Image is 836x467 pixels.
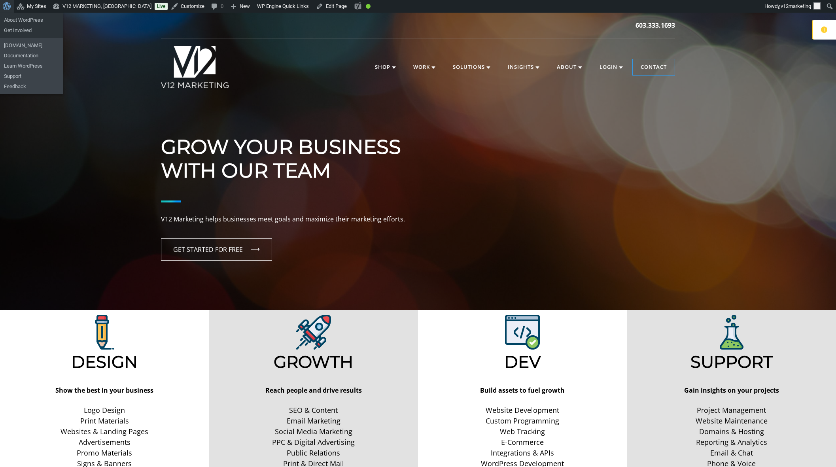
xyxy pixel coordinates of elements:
h1: Grow Your Business With Our Team [161,112,675,183]
a: Shop [367,59,404,75]
a: Integrations & APIs [421,448,624,458]
p: Gain insights on your projects [630,386,833,396]
a: Website Maintenance [630,416,833,426]
a: Promo Materials [3,448,206,458]
a: Project Management [630,405,833,416]
a: Email & Chat [630,448,833,458]
div: Good [366,4,371,9]
h2: Support [630,352,833,372]
a: Reporting & Analytics [630,437,833,448]
img: V12 Marketing Web Development Solutions [505,315,540,350]
a: Live [155,3,168,10]
a: Domains & Hosting [630,426,833,437]
a: Logo Design [3,405,206,416]
a: 603.333.1693 [636,21,675,30]
a: GET STARTED FOR FREE [161,238,272,261]
p: V12 Marketing helps businesses meet goals and maximize their marketing efforts. [161,214,675,225]
h2: Growth [212,352,415,372]
h2: Design [3,352,206,372]
p: Build assets to fuel growth [421,386,624,396]
iframe: Chat Widget [694,375,836,467]
img: V12 Marketing Design Solutions [296,315,331,350]
a: Social Media Marketing [212,426,415,437]
a: Website Development [421,405,624,416]
a: SEO & Content [212,405,415,416]
a: Advertisements [3,437,206,448]
a: Contact [633,59,675,75]
img: V12 Marketing Design Solutions [95,315,114,350]
a: Web Tracking [421,426,624,437]
a: Websites & Landing Pages [3,426,206,437]
a: Public Relations [212,448,415,458]
a: PPC & Digital Advertising [212,437,415,448]
a: Work [405,59,443,75]
p: Reach people and drive results [212,386,415,396]
a: Login [592,59,631,75]
a: Solutions [445,59,498,75]
img: V12 MARKETING Logo New Hampshire Marketing Agency [161,46,229,88]
a: Print Materials [3,416,206,426]
a: Email Marketing [212,416,415,426]
a: Custom Programming [421,416,624,426]
h2: Dev [421,352,624,372]
a: E-Commerce [421,437,624,448]
a: About [549,59,590,75]
a: Insights [500,59,547,75]
span: v12marketing [781,3,811,9]
p: Show the best in your business [3,386,206,396]
img: V12 Marketing Support Solutions [720,315,743,350]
